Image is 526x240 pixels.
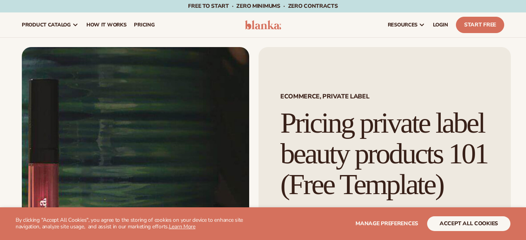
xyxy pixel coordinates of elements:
a: resources [384,12,429,37]
button: Manage preferences [355,216,418,231]
span: resources [388,22,417,28]
button: accept all cookies [427,216,510,231]
span: product catalog [22,22,71,28]
a: Start Free [456,17,504,33]
span: pricing [134,22,155,28]
a: LOGIN [429,12,452,37]
a: Learn More [169,223,195,230]
span: LOGIN [433,22,448,28]
a: How It Works [83,12,130,37]
h1: Pricing private label beauty products 101 (Free Template) [280,108,489,200]
a: pricing [130,12,158,37]
img: logo [245,20,281,30]
span: Free to start · ZERO minimums · ZERO contracts [188,2,338,10]
span: Ecommerce, Private Label [280,93,489,100]
span: Manage preferences [355,220,418,227]
a: product catalog [18,12,83,37]
p: By clicking "Accept All Cookies", you agree to the storing of cookies on your device to enhance s... [16,217,260,230]
span: How It Works [86,22,127,28]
